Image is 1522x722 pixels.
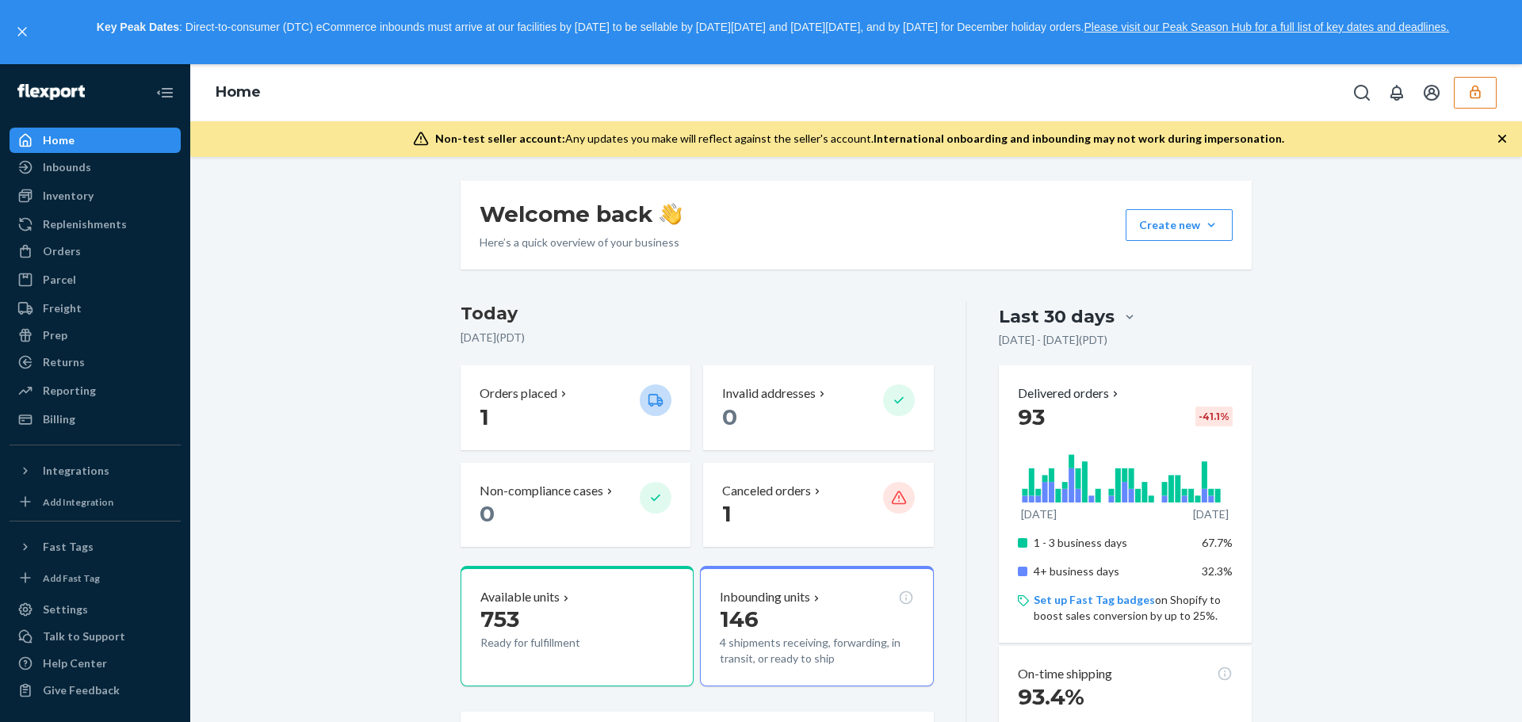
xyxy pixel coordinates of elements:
p: [DATE] [1193,506,1229,522]
p: Non-compliance cases [480,482,603,500]
div: Give Feedback [43,682,120,698]
span: 67.7% [1202,536,1233,549]
div: Any updates you make will reflect against the seller's account. [435,131,1284,147]
div: Inbounds [43,159,91,175]
h1: Welcome back [480,200,682,228]
div: Settings [43,602,88,617]
a: Add Fast Tag [10,566,181,590]
span: 1 [480,403,489,430]
a: Reporting [10,378,181,403]
span: 0 [722,403,737,430]
button: Create new [1126,209,1233,241]
a: Prep [10,323,181,348]
div: Billing [43,411,75,427]
a: Add Integration [10,490,181,514]
div: Add Integration [43,495,113,509]
div: Prep [43,327,67,343]
a: Home [216,83,261,101]
button: Give Feedback [10,678,181,703]
div: Replenishments [43,216,127,232]
div: Fast Tags [43,539,94,555]
p: Invalid addresses [722,384,816,403]
p: [DATE] ( PDT ) [461,330,934,346]
p: Orders placed [480,384,557,403]
span: 0 [480,500,495,527]
a: Set up Fast Tag badges [1034,593,1155,606]
a: Home [10,128,181,153]
button: Delivered orders [1018,384,1122,403]
div: Integrations [43,463,109,479]
button: Inbounding units1464 shipments receiving, forwarding, in transit, or ready to ship [700,566,933,686]
button: Fast Tags [10,534,181,560]
button: Integrations [10,458,181,483]
p: : Direct-to-consumer (DTC) eCommerce inbounds must arrive at our facilities by [DATE] to be sella... [38,14,1508,41]
a: Replenishments [10,212,181,237]
div: Inventory [43,188,94,204]
button: Open notifications [1381,77,1413,109]
button: Invalid addresses 0 [703,365,933,450]
div: Help Center [43,655,107,671]
div: Returns [43,354,85,370]
a: Inbounds [10,155,181,180]
a: Help Center [10,651,181,676]
p: Here’s a quick overview of your business [480,235,682,250]
p: 4+ business days [1034,563,1190,579]
button: Available units753Ready for fulfillment [461,566,694,686]
div: Add Fast Tag [43,571,100,585]
a: Inventory [10,183,181,208]
button: Open account menu [1416,77,1447,109]
a: Please visit our Peak Season Hub for a full list of key dates and deadlines. [1084,21,1449,33]
span: 146 [720,605,759,632]
span: 32.3% [1202,564,1233,578]
a: Returns [10,350,181,375]
span: 753 [480,605,519,632]
div: Freight [43,300,82,316]
span: 93.4% [1018,683,1084,710]
button: Open Search Box [1346,77,1378,109]
span: Chat [35,11,67,25]
p: [DATE] - [DATE] ( PDT ) [999,332,1107,348]
a: Orders [10,239,181,264]
div: Last 30 days [999,304,1115,329]
button: close, [14,24,30,40]
button: Orders placed 1 [461,365,690,450]
p: on Shopify to boost sales conversion by up to 25%. [1034,592,1233,624]
p: Ready for fulfillment [480,635,627,651]
div: Home [43,132,75,148]
a: Freight [10,296,181,321]
p: Inbounding units [720,588,810,606]
p: Canceled orders [722,482,811,500]
button: Canceled orders 1 [703,463,933,548]
p: [DATE] [1021,506,1057,522]
p: 1 - 3 business days [1034,535,1190,551]
p: Available units [480,588,560,606]
img: Flexport logo [17,84,85,100]
div: Reporting [43,383,96,399]
span: Non-test seller account: [435,132,565,145]
a: Parcel [10,267,181,292]
p: 4 shipments receiving, forwarding, in transit, or ready to ship [720,635,913,667]
div: Parcel [43,272,76,288]
div: Talk to Support [43,628,125,644]
ol: breadcrumbs [203,70,273,116]
p: On-time shipping [1018,665,1112,683]
a: Billing [10,407,181,432]
button: Close Navigation [149,77,181,109]
img: hand-wave emoji [660,203,682,225]
div: -41.1 % [1195,407,1233,426]
div: Orders [43,243,81,259]
span: 1 [722,500,732,527]
span: International onboarding and inbounding may not work during impersonation. [874,132,1284,145]
strong: Key Peak Dates [97,21,179,33]
h3: Today [461,301,934,327]
button: Talk to Support [10,624,181,649]
button: Non-compliance cases 0 [461,463,690,548]
a: Settings [10,597,181,622]
span: 93 [1018,403,1045,430]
